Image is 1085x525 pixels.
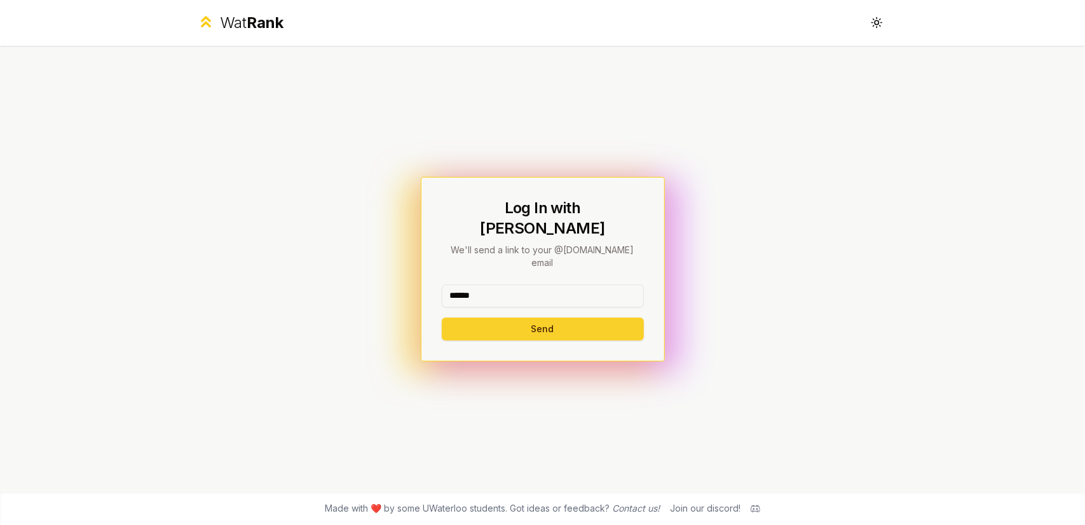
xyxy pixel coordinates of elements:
a: Contact us! [612,503,660,514]
a: WatRank [197,13,284,33]
h1: Log In with [PERSON_NAME] [442,198,644,239]
button: Send [442,318,644,340]
div: Wat [220,13,283,33]
div: Join our discord! [670,502,740,515]
span: Rank [247,13,283,32]
p: We'll send a link to your @[DOMAIN_NAME] email [442,244,644,269]
span: Made with ❤️ by some UWaterloo students. Got ideas or feedback? [325,502,660,515]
